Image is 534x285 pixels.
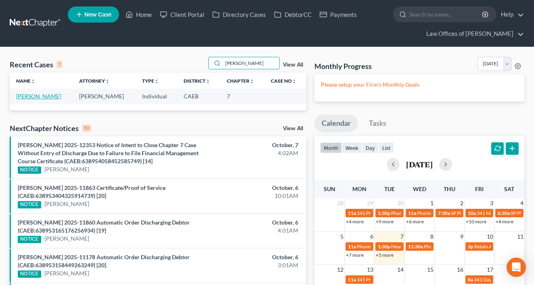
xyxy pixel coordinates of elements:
div: 4:01AM [210,227,298,235]
div: Recent Cases [10,60,63,69]
i: unfold_more [31,79,36,84]
a: +5 more [376,252,394,258]
span: 341 Prep for [PERSON_NAME] [357,277,422,283]
a: Calendar [314,114,358,132]
button: list [379,142,394,153]
span: Sat [504,185,514,192]
a: DebtorCC [270,7,316,22]
a: [PERSON_NAME] [44,269,89,277]
span: 30 [396,198,404,208]
a: Typeunfold_more [142,78,159,84]
span: New Case [84,12,111,18]
a: +7 more [346,252,364,258]
span: 11a [348,277,356,283]
a: Case Nounfold_more [271,78,297,84]
div: 10:01AM [210,192,298,200]
h2: [DATE] [406,160,433,169]
span: Wed [413,185,426,192]
span: 11a [408,210,416,216]
span: 11:30a [408,243,423,250]
a: Law Offices of [PERSON_NAME] [422,27,524,41]
span: 1 [429,198,434,208]
a: Chapterunfold_more [227,78,254,84]
a: [PERSON_NAME] [44,200,89,208]
a: View All [283,62,303,68]
span: 13 [366,265,374,275]
a: View All [283,126,303,131]
td: Individual [136,89,177,104]
a: Client Portal [156,7,208,22]
span: 28 [336,198,344,208]
a: [PERSON_NAME] 2025-11863 Certificate/Proof of Service (CAEB:638953404325914739) [20] [18,184,165,199]
input: Search by name... [223,57,279,69]
div: 10 [82,125,91,132]
span: Tue [384,185,395,192]
span: Sun [324,185,335,192]
span: 17 [486,265,494,275]
div: Open Intercom Messenger [507,258,526,277]
div: October, 6 [210,184,298,192]
span: 2 [459,198,464,208]
div: NOTICE [18,270,41,278]
div: October, 6 [210,218,298,227]
span: Hearing for [PERSON_NAME] & [PERSON_NAME] [391,243,497,250]
span: 15 [426,265,434,275]
p: Please setup your Firm's Monthly Goals [321,81,518,89]
span: Phone Consultation for [PERSON_NAME] [357,243,445,250]
a: [PERSON_NAME] [16,93,61,100]
a: Districtunfold_more [184,78,210,84]
a: [PERSON_NAME] [44,235,89,243]
a: +4 more [346,218,364,225]
span: 11a [348,243,356,250]
span: 8 [429,232,434,241]
span: Phone Consultation for [PERSON_NAME] [417,210,505,216]
div: 4:02AM [210,149,298,157]
div: October, 7 [210,141,298,149]
span: 14 [396,265,404,275]
input: Search by name... [409,7,483,22]
span: 6 [369,232,374,241]
span: 10 [486,232,494,241]
span: 3 [489,198,494,208]
div: 3:01AM [210,261,298,269]
span: 8a [468,277,473,283]
div: October, 6 [210,253,298,261]
span: 3p [468,243,473,250]
i: unfold_more [105,79,110,84]
span: 11 [516,232,524,241]
a: Nameunfold_more [16,78,36,84]
span: 10a [468,210,476,216]
div: 1 [57,61,63,68]
span: 341 Prep for [PERSON_NAME] [357,210,422,216]
a: Tasks [362,114,394,132]
span: 7 [400,232,404,241]
span: Phone Consultation for [PERSON_NAME] [391,210,479,216]
span: 6:30a [498,210,510,216]
span: Fri [475,185,484,192]
a: Home [121,7,156,22]
span: 5 [339,232,344,241]
h3: Monthly Progress [314,61,372,71]
a: +10 more [466,218,486,225]
td: CAEB [177,89,220,104]
i: unfold_more [249,79,254,84]
span: Phone Consultation for [PERSON_NAME] [424,243,512,250]
span: 11a [348,210,356,216]
a: [PERSON_NAME] 2025-12353 Notice of Intent to Close Chapter 7 Case Without Entry of Discharge Due ... [18,141,199,164]
td: [PERSON_NAME] [73,89,136,104]
span: Thu [444,185,455,192]
span: 16 [456,265,464,275]
a: Directory Cases [208,7,270,22]
td: 7 [220,89,264,104]
i: unfold_more [205,79,210,84]
a: [PERSON_NAME] [44,165,89,173]
a: Help [497,7,524,22]
span: 341 Day [474,277,492,283]
div: NOTICE [18,236,41,243]
span: 12 [336,265,344,275]
span: 1:30p [378,210,390,216]
div: NextChapter Notices [10,123,91,133]
span: 9 [459,232,464,241]
a: +9 more [376,218,394,225]
a: [PERSON_NAME] 2025-11860 Automatic Order Discharging Debtor (CAEB:638953165176256934) [19] [18,219,190,234]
